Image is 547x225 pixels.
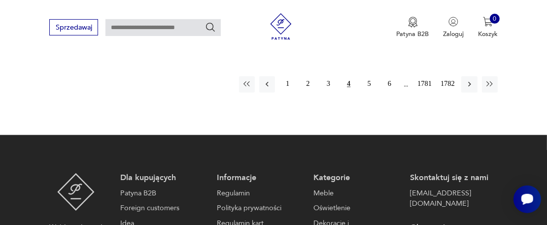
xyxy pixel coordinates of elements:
[443,17,464,38] button: Zaloguj
[361,76,377,92] button: 5
[313,203,397,214] a: Oświetlenie
[120,173,204,184] p: Dla kupujących
[415,76,434,92] button: 1781
[478,17,498,38] button: 0Koszyk
[448,17,458,27] img: Ikonka użytkownika
[217,173,300,184] p: Informacje
[217,188,300,199] a: Regulamin
[397,30,429,38] p: Patyna B2B
[313,188,397,199] a: Meble
[49,19,98,36] button: Sprzedawaj
[381,76,397,92] button: 6
[341,76,357,92] button: 4
[57,173,95,211] img: Patyna - sklep z meblami i dekoracjami vintage
[313,173,397,184] p: Kategorie
[408,17,418,28] img: Ikona medalu
[120,203,204,214] a: Foreign customers
[490,14,500,24] div: 0
[478,30,498,38] p: Koszyk
[397,17,429,38] button: Patyna B2B
[410,173,493,184] p: Skontaktuj się z nami
[410,188,493,210] a: [EMAIL_ADDRESS][DOMAIN_NAME]
[513,186,541,213] iframe: Smartsupp widget button
[265,13,298,40] img: Patyna - sklep z meblami i dekoracjami vintage
[279,76,295,92] button: 1
[120,188,204,199] a: Patyna B2B
[300,76,316,92] button: 2
[217,203,300,214] a: Polityka prywatności
[443,30,464,38] p: Zaloguj
[49,25,98,31] a: Sprzedawaj
[397,17,429,38] a: Ikona medaluPatyna B2B
[320,76,336,92] button: 3
[205,22,216,33] button: Szukaj
[483,17,493,27] img: Ikona koszyka
[439,76,457,92] button: 1782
